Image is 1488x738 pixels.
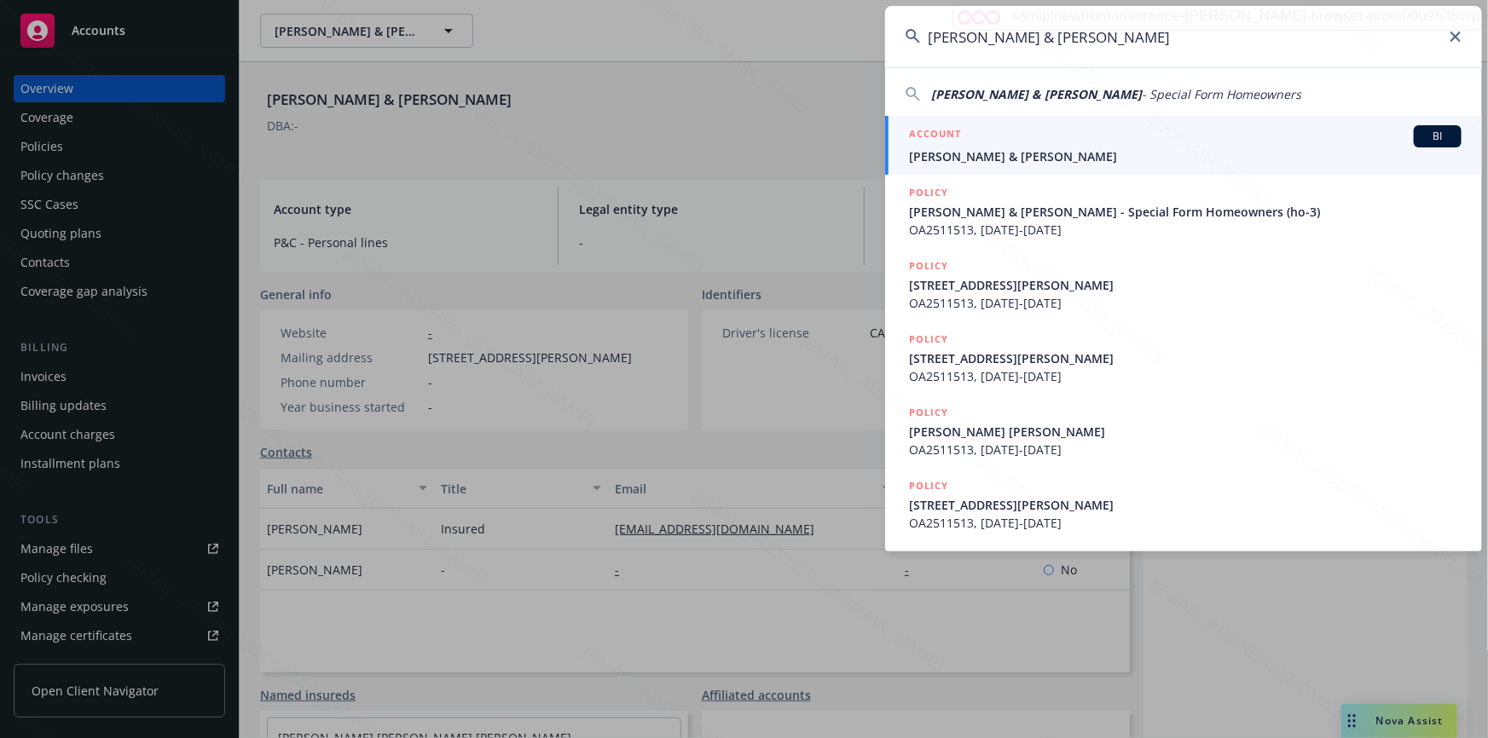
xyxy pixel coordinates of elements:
[909,257,948,274] h5: POLICY
[1421,129,1455,144] span: BI
[909,496,1462,514] span: [STREET_ADDRESS][PERSON_NAME]
[909,294,1462,312] span: OA2511513, [DATE]-[DATE]
[885,395,1482,468] a: POLICY[PERSON_NAME] [PERSON_NAME]OA2511513, [DATE]-[DATE]
[909,349,1462,367] span: [STREET_ADDRESS][PERSON_NAME]
[909,203,1462,221] span: [PERSON_NAME] & [PERSON_NAME] - Special Form Homeowners (ho-3)
[931,86,1142,102] span: [PERSON_NAME] & [PERSON_NAME]
[885,248,1482,321] a: POLICY[STREET_ADDRESS][PERSON_NAME]OA2511513, [DATE]-[DATE]
[909,184,948,201] h5: POLICY
[885,468,1482,541] a: POLICY[STREET_ADDRESS][PERSON_NAME]OA2511513, [DATE]-[DATE]
[909,423,1462,441] span: [PERSON_NAME] [PERSON_NAME]
[909,147,1462,165] span: [PERSON_NAME] & [PERSON_NAME]
[885,116,1482,175] a: ACCOUNTBI[PERSON_NAME] & [PERSON_NAME]
[909,367,1462,385] span: OA2511513, [DATE]-[DATE]
[909,125,961,146] h5: ACCOUNT
[909,441,1462,458] span: OA2511513, [DATE]-[DATE]
[885,175,1482,248] a: POLICY[PERSON_NAME] & [PERSON_NAME] - Special Form Homeowners (ho-3)OA2511513, [DATE]-[DATE]
[909,477,948,494] h5: POLICY
[885,321,1482,395] a: POLICY[STREET_ADDRESS][PERSON_NAME]OA2511513, [DATE]-[DATE]
[1142,86,1301,102] span: - Special Form Homeowners
[909,221,1462,239] span: OA2511513, [DATE]-[DATE]
[909,331,948,348] h5: POLICY
[909,276,1462,294] span: [STREET_ADDRESS][PERSON_NAME]
[909,404,948,421] h5: POLICY
[909,514,1462,532] span: OA2511513, [DATE]-[DATE]
[885,6,1482,67] input: Search...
